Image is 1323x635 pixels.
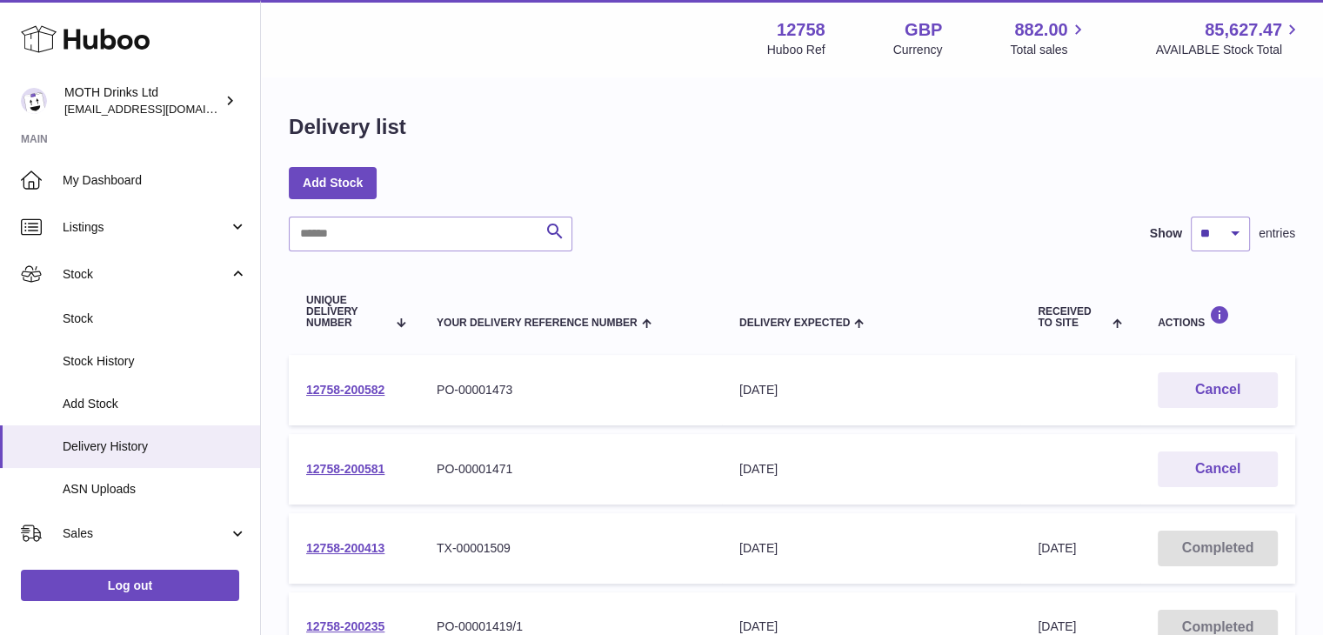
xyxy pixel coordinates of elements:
span: 85,627.47 [1205,18,1282,42]
span: AVAILABLE Stock Total [1155,42,1302,58]
div: PO-00001473 [437,382,705,398]
span: Received to Site [1038,306,1107,329]
span: Delivery History [63,438,247,455]
div: Actions [1158,305,1278,329]
h1: Delivery list [289,113,406,141]
a: Add Stock [289,167,377,198]
a: 12758-200235 [306,619,384,633]
span: [DATE] [1038,619,1076,633]
span: Add Stock [63,396,247,412]
img: orders@mothdrinks.com [21,88,47,114]
a: 85,627.47 AVAILABLE Stock Total [1155,18,1302,58]
div: PO-00001471 [437,461,705,478]
a: 882.00 Total sales [1010,18,1087,58]
span: Stock [63,266,229,283]
span: Sales [63,525,229,542]
span: Stock History [63,353,247,370]
a: 12758-200413 [306,541,384,555]
span: [DATE] [1038,541,1076,555]
div: MOTH Drinks Ltd [64,84,221,117]
span: Your Delivery Reference Number [437,317,638,329]
span: [EMAIL_ADDRESS][DOMAIN_NAME] [64,102,256,116]
span: 882.00 [1014,18,1067,42]
strong: GBP [905,18,942,42]
div: [DATE] [739,461,1003,478]
span: Stock [63,311,247,327]
span: Listings [63,219,229,236]
button: Cancel [1158,451,1278,487]
a: 12758-200582 [306,383,384,397]
div: PO-00001419/1 [437,618,705,635]
span: Total sales [1010,42,1087,58]
span: My Dashboard [63,172,247,189]
div: [DATE] [739,540,1003,557]
a: Log out [21,570,239,601]
a: 12758-200581 [306,462,384,476]
button: Cancel [1158,372,1278,408]
span: Unique Delivery Number [306,295,387,330]
strong: 12758 [777,18,825,42]
span: entries [1259,225,1295,242]
div: [DATE] [739,382,1003,398]
div: [DATE] [739,618,1003,635]
label: Show [1150,225,1182,242]
span: ASN Uploads [63,481,247,498]
div: Huboo Ref [767,42,825,58]
span: Delivery Expected [739,317,850,329]
div: Currency [893,42,943,58]
div: TX-00001509 [437,540,705,557]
